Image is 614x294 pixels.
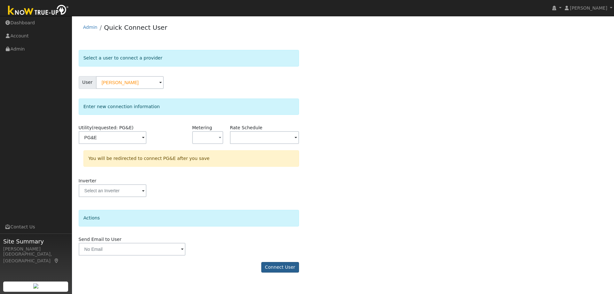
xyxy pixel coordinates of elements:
[83,25,98,30] a: Admin
[192,124,212,131] label: Metering
[92,125,134,130] span: (requested: PG&E)
[79,178,97,184] label: Inverter
[83,150,299,167] div: You will be redirected to connect PG&E after you save
[33,283,38,289] img: retrieve
[230,124,262,131] label: Rate Schedule
[3,246,68,252] div: [PERSON_NAME]
[79,76,96,89] span: User
[79,184,146,197] input: Select an Inverter
[3,237,68,246] span: Site Summary
[570,5,607,11] span: [PERSON_NAME]
[104,24,167,31] a: Quick Connect User
[3,251,68,264] div: [GEOGRAPHIC_DATA], [GEOGRAPHIC_DATA]
[79,243,185,256] input: No Email
[54,258,59,263] a: Map
[79,50,299,66] div: Select a user to connect a provider
[5,4,72,18] img: Know True-Up
[261,262,299,273] button: Connect User
[96,76,164,89] input: Select a User
[79,236,122,243] label: Send Email to User
[79,124,134,131] label: Utility
[79,131,146,144] input: Select a Utility
[79,99,299,115] div: Enter new connection information
[79,210,299,226] div: Actions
